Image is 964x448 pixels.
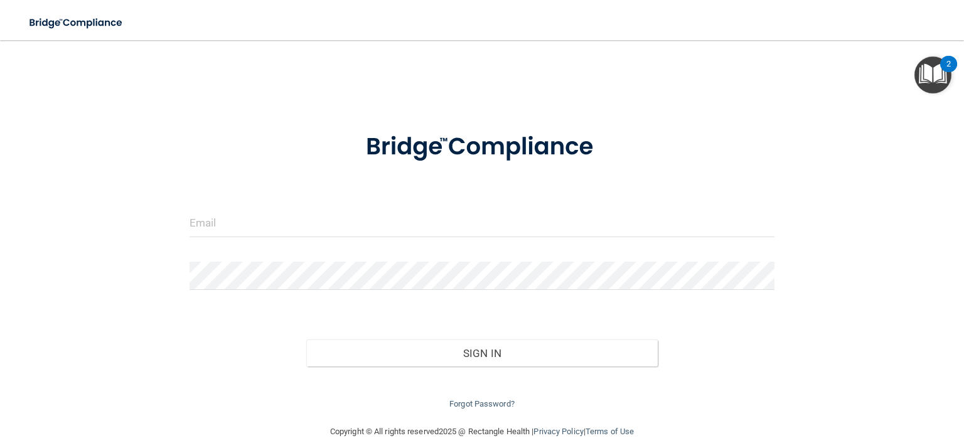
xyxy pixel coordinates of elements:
[341,115,624,179] img: bridge_compliance_login_screen.278c3ca4.svg
[747,376,949,425] iframe: Drift Widget Chat Controller
[449,399,515,408] a: Forgot Password?
[306,339,657,367] button: Sign In
[946,64,951,80] div: 2
[533,427,583,436] a: Privacy Policy
[914,56,951,93] button: Open Resource Center, 2 new notifications
[190,209,774,237] input: Email
[586,427,634,436] a: Terms of Use
[19,10,134,36] img: bridge_compliance_login_screen.278c3ca4.svg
